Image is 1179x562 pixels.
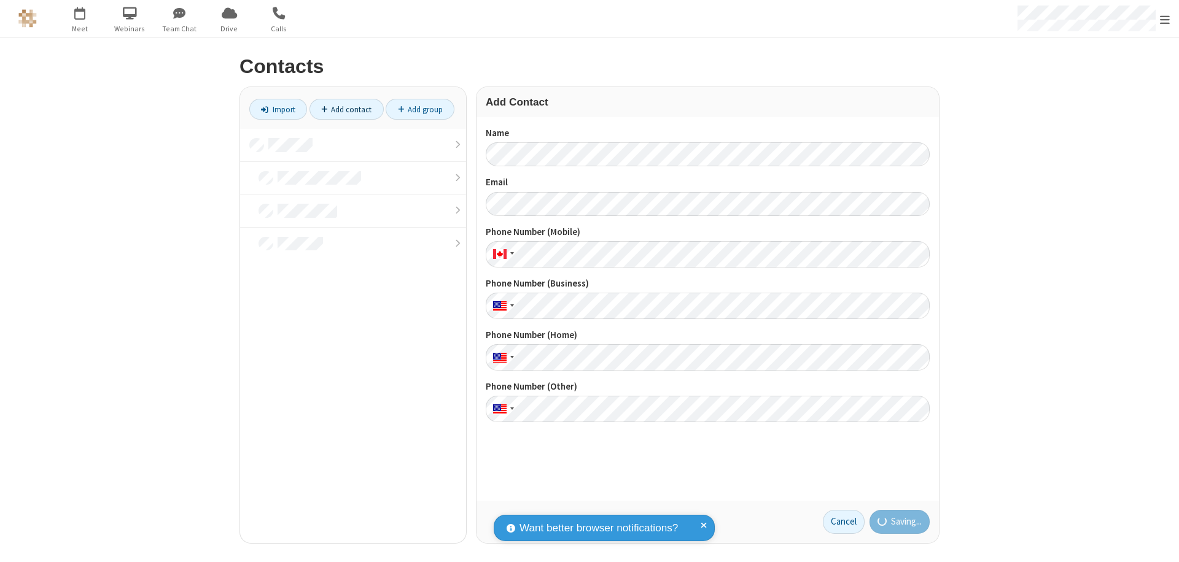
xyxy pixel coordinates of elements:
[870,510,930,534] button: Saving...
[157,23,203,34] span: Team Chat
[486,126,930,140] label: Name
[486,277,930,291] label: Phone Number (Business)
[239,56,940,77] h2: Contacts
[486,328,930,342] label: Phone Number (Home)
[206,23,252,34] span: Drive
[107,23,153,34] span: Webinars
[486,380,930,394] label: Phone Number (Other)
[486,241,518,268] div: Canada: + 1
[486,396,518,422] div: United States: + 1
[256,23,302,34] span: Calls
[486,96,930,108] h3: Add Contact
[519,520,678,536] span: Want better browser notifications?
[249,99,307,120] a: Import
[486,175,930,190] label: Email
[486,225,930,239] label: Phone Number (Mobile)
[57,23,103,34] span: Meet
[486,293,518,319] div: United States: + 1
[386,99,454,120] a: Add group
[309,99,384,120] a: Add contact
[486,344,518,371] div: United States: + 1
[891,515,922,529] span: Saving...
[823,510,865,534] a: Cancel
[18,9,37,28] img: QA Selenium DO NOT DELETE OR CHANGE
